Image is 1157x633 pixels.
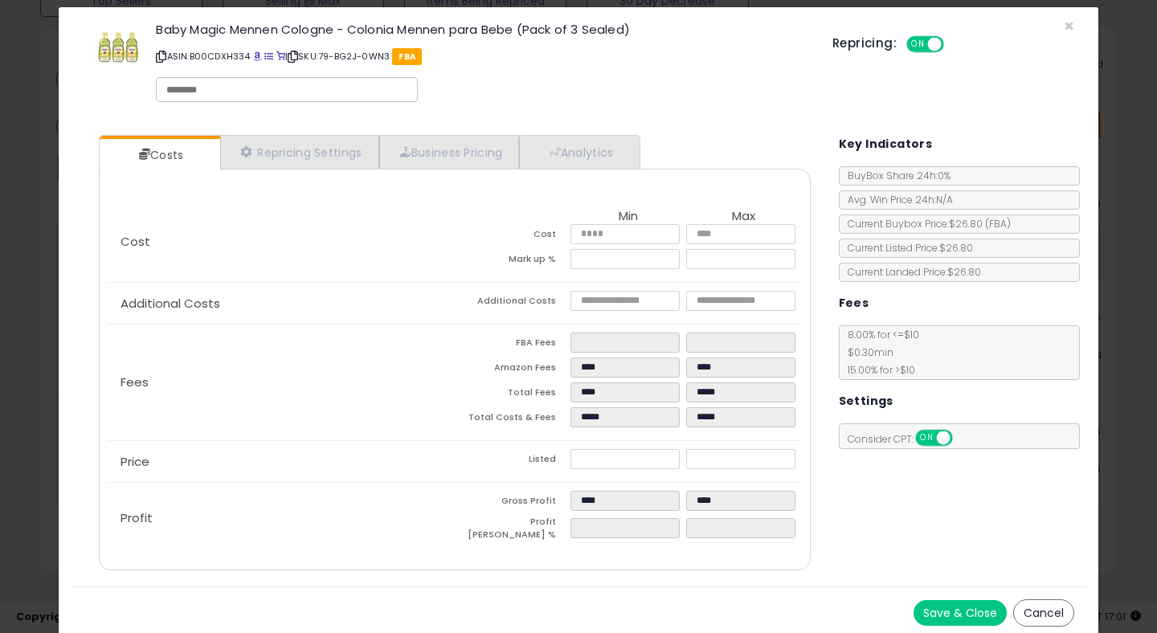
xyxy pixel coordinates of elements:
h5: Settings [839,391,893,411]
span: 15.00 % for > $10 [840,363,915,377]
span: $26.80 [949,217,1011,231]
span: ON [917,431,937,445]
a: All offer listings [264,50,273,63]
td: Gross Profit [455,491,570,516]
span: Consider CPT: [840,432,974,446]
a: Business Pricing [379,136,520,169]
h5: Repricing: [832,37,897,50]
h5: Fees [839,293,869,313]
td: Profit [PERSON_NAME] % [455,516,570,545]
p: Price [108,455,455,468]
td: Total Costs & Fees [455,407,570,432]
span: OFF [942,38,967,51]
span: Avg. Win Price 24h: N/A [840,193,953,206]
th: Min [570,210,686,224]
p: Profit [108,512,455,525]
h3: Baby Magic Mennen Cologne - Colonia Mennen para Bebe (Pack of 3 Sealed) [156,23,808,35]
td: Total Fees [455,382,570,407]
button: Cancel [1013,599,1074,627]
span: OFF [950,431,975,445]
button: Save & Close [914,600,1007,626]
span: Current Listed Price: $26.80 [840,241,973,255]
td: Amazon Fees [455,357,570,382]
a: BuyBox page [253,50,262,63]
span: Current Landed Price: $26.80 [840,265,981,279]
span: Current Buybox Price: [840,217,1011,231]
span: 8.00 % for <= $10 [840,328,919,377]
p: Additional Costs [108,297,455,310]
span: ON [908,38,928,51]
img: 41Dnk+70HbL._SL60_.jpg [95,23,141,71]
span: BuyBox Share 24h: 0% [840,169,951,182]
p: Cost [108,235,455,248]
h5: Key Indicators [839,134,933,154]
td: FBA Fees [455,333,570,357]
td: Cost [455,224,570,249]
a: Your listing only [276,50,285,63]
a: Analytics [519,136,638,169]
span: FBA [392,48,422,65]
p: Fees [108,376,455,389]
span: $0.30 min [840,345,893,359]
a: Costs [100,139,219,171]
td: Listed [455,449,570,474]
td: Additional Costs [455,291,570,316]
th: Max [686,210,802,224]
span: ( FBA ) [985,217,1011,231]
td: Mark up % [455,249,570,274]
p: ASIN: B00CDXH334 | SKU: 79-BG2J-0WN3 [156,43,808,69]
span: × [1064,14,1074,38]
a: Repricing Settings [220,136,379,169]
